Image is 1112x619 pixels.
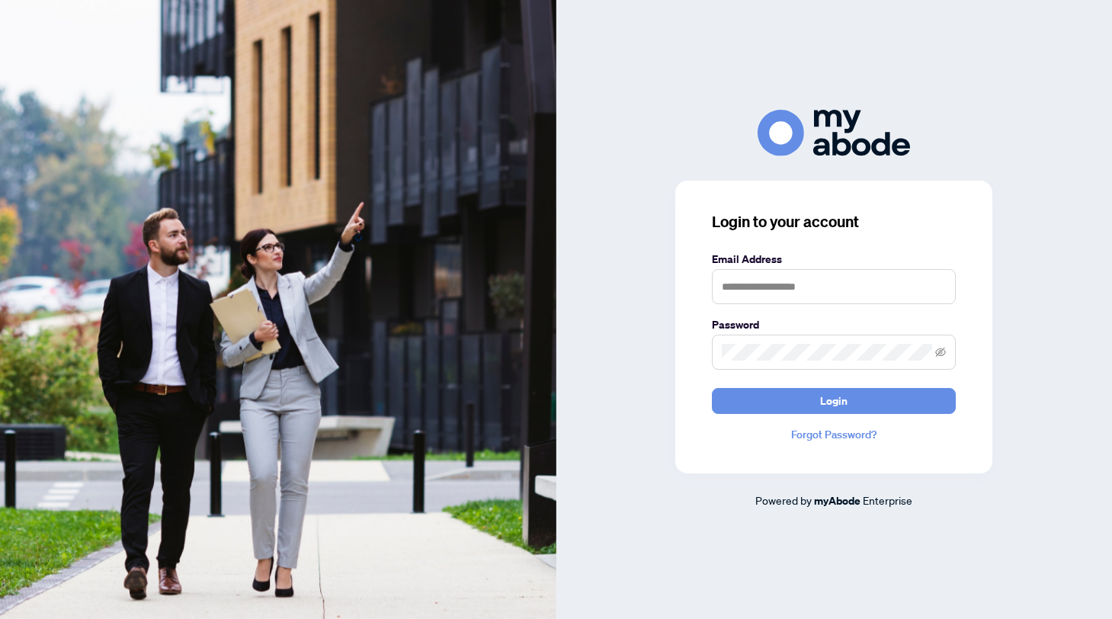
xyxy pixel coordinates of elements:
[814,492,860,509] a: myAbode
[712,251,956,268] label: Email Address
[820,389,848,413] span: Login
[712,426,956,443] a: Forgot Password?
[712,388,956,414] button: Login
[755,493,812,507] span: Powered by
[863,493,912,507] span: Enterprise
[758,110,910,156] img: ma-logo
[712,316,956,333] label: Password
[935,347,946,358] span: eye-invisible
[712,211,956,233] h3: Login to your account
